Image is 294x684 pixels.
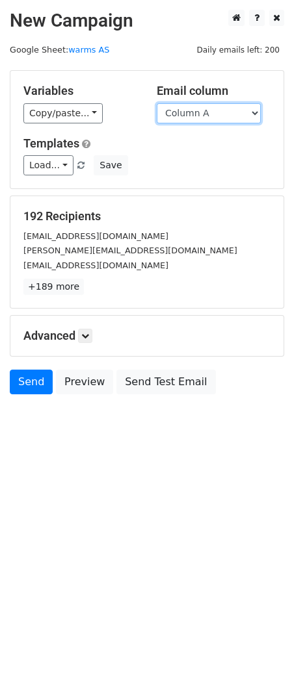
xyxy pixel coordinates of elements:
[192,45,284,55] a: Daily emails left: 200
[116,370,215,394] a: Send Test Email
[229,622,294,684] iframe: Chat Widget
[23,329,271,343] h5: Advanced
[10,370,53,394] a: Send
[23,231,168,241] small: [EMAIL_ADDRESS][DOMAIN_NAME]
[23,260,168,270] small: [EMAIL_ADDRESS][DOMAIN_NAME]
[23,84,137,98] h5: Variables
[56,370,113,394] a: Preview
[23,209,271,223] h5: 192 Recipients
[23,246,237,255] small: [PERSON_NAME][EMAIL_ADDRESS][DOMAIN_NAME]
[157,84,271,98] h5: Email column
[23,136,79,150] a: Templates
[10,10,284,32] h2: New Campaign
[94,155,127,175] button: Save
[68,45,109,55] a: warms AS
[23,279,84,295] a: +189 more
[10,45,109,55] small: Google Sheet:
[23,103,103,123] a: Copy/paste...
[23,155,73,175] a: Load...
[192,43,284,57] span: Daily emails left: 200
